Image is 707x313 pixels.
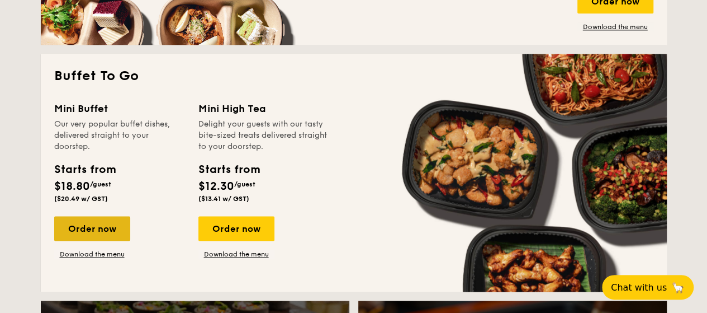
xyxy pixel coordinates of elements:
span: /guest [90,180,111,188]
a: Download the menu [54,250,130,259]
div: Mini Buffet [54,101,185,116]
span: /guest [234,180,255,188]
a: Download the menu [577,22,653,31]
div: Our very popular buffet dishes, delivered straight to your doorstep. [54,119,185,152]
span: 🦙 [671,281,685,294]
div: Starts from [198,161,259,178]
a: Download the menu [198,250,274,259]
span: ($20.49 w/ GST) [54,195,108,203]
button: Chat with us🦙 [602,275,694,300]
span: Chat with us [611,282,667,293]
span: ($13.41 w/ GST) [198,195,249,203]
div: Order now [54,216,130,241]
div: Starts from [54,161,115,178]
div: Order now [198,216,274,241]
span: $12.30 [198,180,234,193]
h2: Buffet To Go [54,67,653,85]
div: Delight your guests with our tasty bite-sized treats delivered straight to your doorstep. [198,119,329,152]
span: $18.80 [54,180,90,193]
div: Mini High Tea [198,101,329,116]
